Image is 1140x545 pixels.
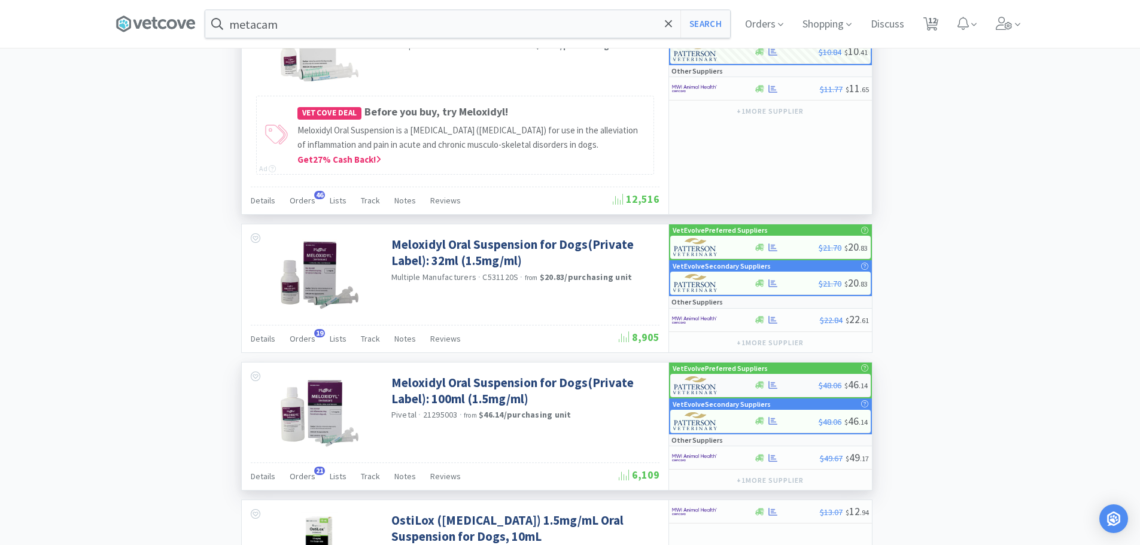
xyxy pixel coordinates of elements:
[525,273,538,282] span: from
[819,278,841,289] span: $21.70
[844,48,848,57] span: $
[259,163,276,174] div: Ad
[619,330,659,344] span: 8,905
[680,10,730,38] button: Search
[820,84,843,95] span: $11.77
[731,472,809,489] button: +1more supplier
[844,377,868,391] span: 46
[314,191,325,199] span: 46
[281,375,358,452] img: 870d2bb91d8f47e887c5cce1264126a2_377003.jpeg
[672,80,717,98] img: f6b2451649754179b5b4e0c70c3f7cb0_2.png
[423,409,458,420] span: 21295003
[820,507,843,517] span: $13.07
[330,333,346,344] span: Lists
[731,103,809,120] button: +1more supplier
[479,409,571,420] strong: $46.14 / purchasing unit
[251,333,275,344] span: Details
[540,272,633,282] strong: $20.83 / purchasing unit
[619,468,659,482] span: 6,109
[859,381,868,390] span: . 14
[672,503,717,520] img: f6b2451649754179b5b4e0c70c3f7cb0_2.png
[391,512,656,545] a: OstiLox ([MEDICAL_DATA]) 1.5mg/mL Oral Suspension for Dogs, 10mL
[394,333,416,344] span: Notes
[671,434,723,446] p: Other Suppliers
[673,260,771,272] p: VetEvolve Secondary Suppliers
[430,195,461,206] span: Reviews
[361,471,380,482] span: Track
[859,48,868,57] span: . 41
[671,65,723,77] p: Other Suppliers
[820,315,843,325] span: $22.84
[844,418,848,427] span: $
[314,329,325,337] span: 19
[671,296,723,307] p: Other Suppliers
[290,471,315,482] span: Orders
[860,85,869,94] span: . 65
[844,279,848,288] span: $
[251,195,275,206] span: Details
[860,508,869,517] span: . 94
[846,450,869,464] span: 49
[672,449,717,467] img: f6b2451649754179b5b4e0c70c3f7cb0_2.png
[391,409,417,420] span: Pivetal
[866,19,909,30] a: Discuss
[844,44,868,58] span: 10
[673,274,718,292] img: f5e969b455434c6296c6d81ef179fa71_3.png
[281,236,358,314] img: 020212c2e8a6492592f1e3b45c508a91_377957.jpeg
[846,81,869,95] span: 11
[844,243,848,252] span: $
[391,236,656,269] a: Meloxidyl Oral Suspension for Dogs(Private Label): 32ml (1.5mg/ml)
[860,454,869,463] span: . 17
[330,195,346,206] span: Lists
[846,312,869,326] span: 22
[673,43,718,61] img: f5e969b455434c6296c6d81ef179fa71_3.png
[731,334,809,351] button: +1more supplier
[297,107,362,120] span: Vetcove Deal
[844,276,868,290] span: 20
[290,195,315,206] span: Orders
[859,279,868,288] span: . 83
[860,316,869,325] span: . 61
[394,195,416,206] span: Notes
[418,409,421,420] span: ·
[1099,504,1128,533] div: Open Intercom Messenger
[391,272,477,282] a: Multiple Manufacturers
[844,381,848,390] span: $
[673,363,768,374] p: VetEvolve Preferred Suppliers
[330,471,346,482] span: Lists
[290,333,315,344] span: Orders
[516,40,518,51] span: ·
[613,192,659,206] span: 12,516
[205,10,730,38] input: Search by item, sku, manufacturer, ingredient, size...
[846,316,849,325] span: $
[297,103,647,121] h4: Before you buy, try Meloxidyl!
[361,195,380,206] span: Track
[844,240,868,254] span: 20
[819,416,841,427] span: $48.06
[673,238,718,256] img: f5e969b455434c6296c6d81ef179fa71_3.png
[361,333,380,344] span: Track
[820,453,843,464] span: $49.67
[859,418,868,427] span: . 14
[391,375,656,407] a: Meloxidyl Oral Suspension for Dogs(Private Label): 100ml (1.5mg/ml)
[482,272,518,282] span: C531120S
[919,20,943,31] a: 12
[819,47,841,57] span: $10.84
[846,508,849,517] span: $
[478,272,481,282] span: ·
[478,40,481,51] span: ·
[430,333,461,344] span: Reviews
[819,380,841,391] span: $48.06
[297,154,381,165] span: Get 27 % Cash Back!
[251,471,275,482] span: Details
[394,471,416,482] span: Notes
[819,242,841,253] span: $21.70
[314,467,325,475] span: 21
[846,504,869,518] span: 12
[846,454,849,463] span: $
[430,471,461,482] span: Reviews
[673,376,718,394] img: f5e969b455434c6296c6d81ef179fa71_3.png
[846,85,849,94] span: $
[297,123,647,152] p: Meloxidyl Oral Suspension is a [MEDICAL_DATA] ([MEDICAL_DATA]) for use in the alleviation of infl...
[859,243,868,252] span: . 83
